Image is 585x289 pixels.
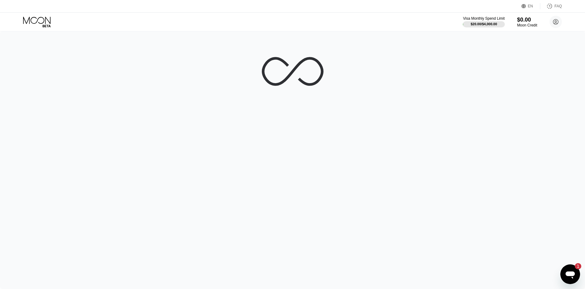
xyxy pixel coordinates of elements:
[528,4,533,8] div: EN
[517,17,537,27] div: $0.00Moon Credit
[560,264,580,284] iframe: Button to launch messaging window, 1 unread message
[517,17,537,23] div: $0.00
[521,3,540,9] div: EN
[554,4,562,8] div: FAQ
[471,22,497,26] div: $20.00 / $4,000.00
[517,23,537,27] div: Moon Credit
[463,16,505,21] div: Visa Monthly Spend Limit
[569,263,581,269] iframe: Number of unread messages
[540,3,562,9] div: FAQ
[463,16,505,27] div: Visa Monthly Spend Limit$20.00/$4,000.00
